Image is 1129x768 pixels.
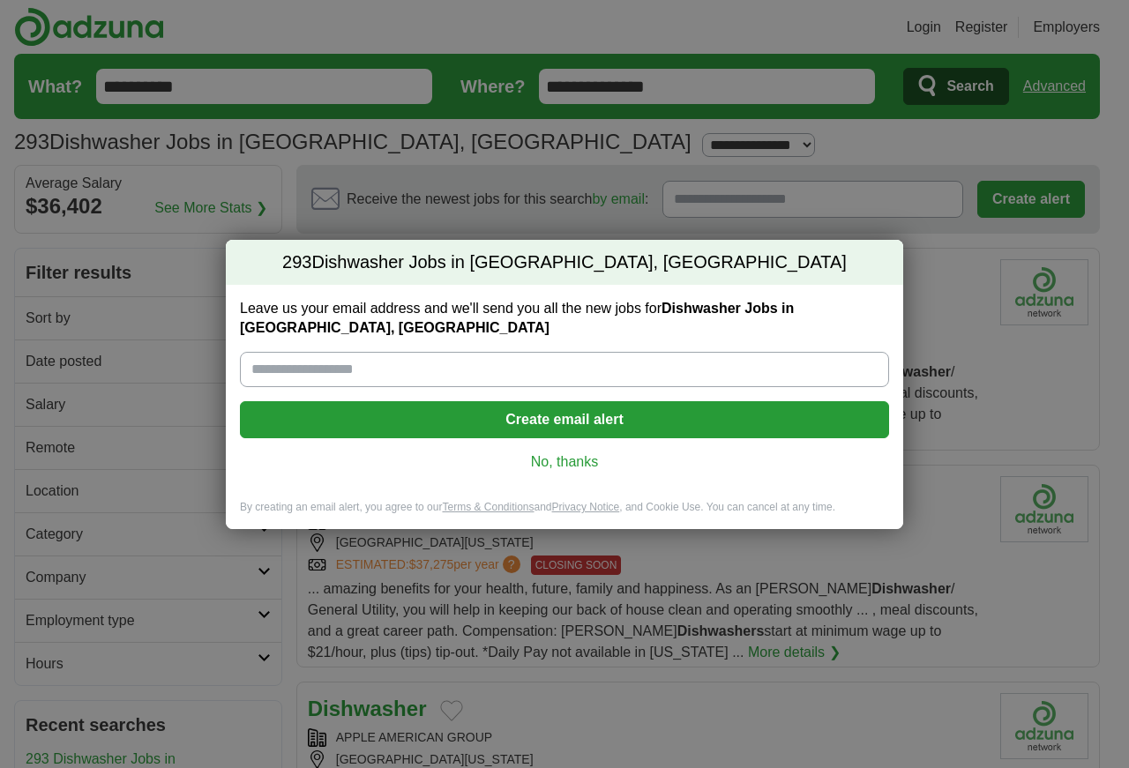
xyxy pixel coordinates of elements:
[254,452,875,472] a: No, thanks
[552,501,620,513] a: Privacy Notice
[226,500,903,529] div: By creating an email alert, you agree to our and , and Cookie Use. You can cancel at any time.
[282,250,311,275] span: 293
[442,501,534,513] a: Terms & Conditions
[240,299,889,338] label: Leave us your email address and we'll send you all the new jobs for
[240,401,889,438] button: Create email alert
[226,240,903,286] h2: Dishwasher Jobs in [GEOGRAPHIC_DATA], [GEOGRAPHIC_DATA]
